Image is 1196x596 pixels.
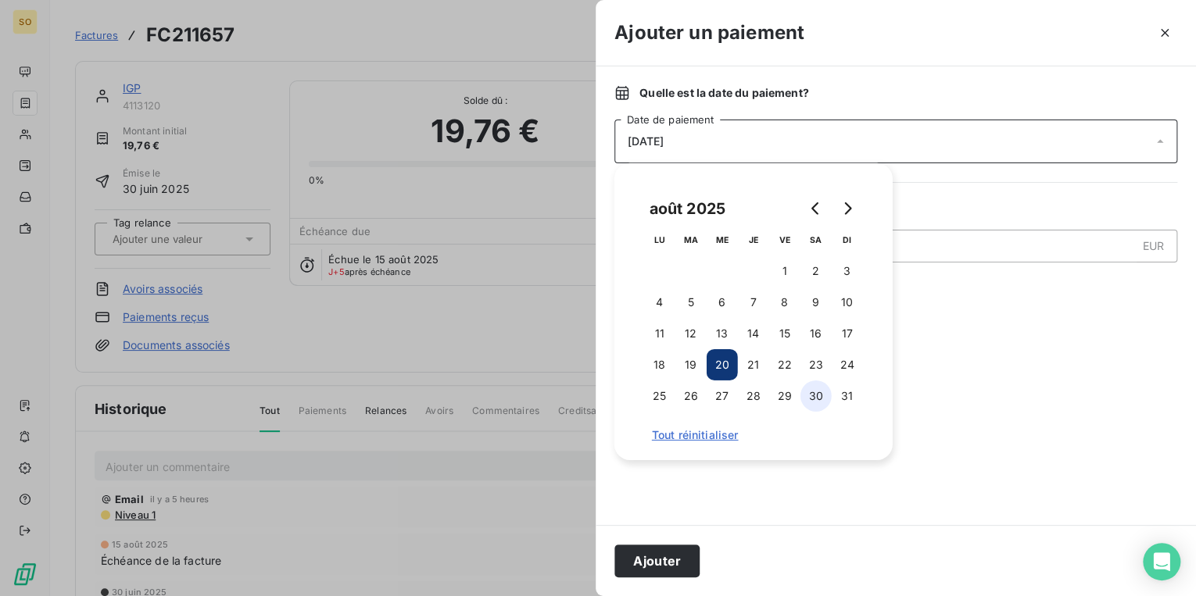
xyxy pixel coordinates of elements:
[832,224,863,255] th: dimanche
[644,380,675,412] button: 25
[675,349,707,380] button: 19
[769,287,800,318] button: 8
[738,224,769,255] th: jeudi
[769,318,800,349] button: 15
[769,349,800,380] button: 22
[628,135,664,148] span: [DATE]
[639,85,809,101] span: Quelle est la date du paiement ?
[644,224,675,255] th: lundi
[707,224,738,255] th: mercredi
[832,318,863,349] button: 17
[644,287,675,318] button: 4
[707,318,738,349] button: 13
[614,19,804,47] h3: Ajouter un paiement
[738,318,769,349] button: 14
[738,380,769,412] button: 28
[652,429,855,441] span: Tout réinitialiser
[800,380,832,412] button: 30
[832,380,863,412] button: 31
[800,255,832,287] button: 2
[614,544,700,577] button: Ajouter
[707,349,738,380] button: 20
[614,275,1177,291] span: Nouveau solde dû :
[832,193,863,224] button: Go to next month
[675,318,707,349] button: 12
[707,287,738,318] button: 6
[675,287,707,318] button: 5
[738,287,769,318] button: 7
[832,255,863,287] button: 3
[769,224,800,255] th: vendredi
[644,318,675,349] button: 11
[707,380,738,412] button: 27
[769,255,800,287] button: 1
[800,193,832,224] button: Go to previous month
[644,196,731,221] div: août 2025
[800,318,832,349] button: 16
[800,349,832,380] button: 23
[769,380,800,412] button: 29
[644,349,675,380] button: 18
[675,224,707,255] th: mardi
[1143,543,1180,580] div: Open Intercom Messenger
[675,380,707,412] button: 26
[738,349,769,380] button: 21
[832,287,863,318] button: 10
[832,349,863,380] button: 24
[800,287,832,318] button: 9
[800,224,832,255] th: samedi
